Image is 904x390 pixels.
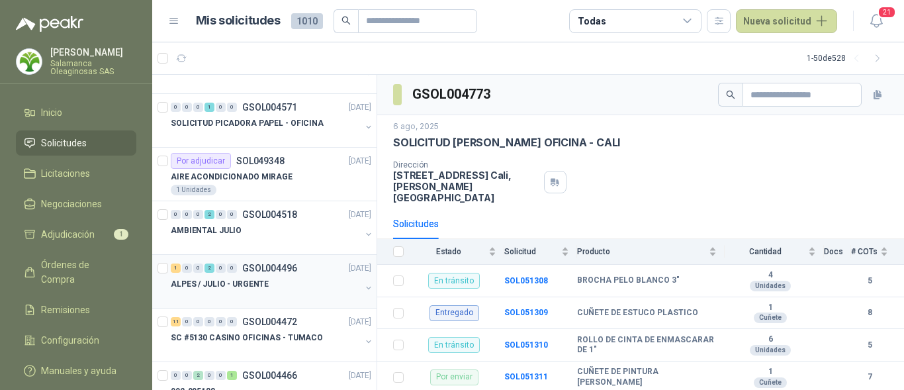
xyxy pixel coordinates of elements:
[393,136,620,150] p: SOLICITUD [PERSON_NAME] OFICINA - CALI
[851,275,888,287] b: 5
[750,345,791,356] div: Unidades
[242,210,297,219] p: GSOL004518
[41,197,102,211] span: Negociaciones
[412,247,486,256] span: Estado
[171,224,242,237] p: AMBIENTAL JULIO
[193,264,203,273] div: 0
[393,121,439,133] p: 6 ago, 2025
[204,371,214,380] div: 0
[16,252,136,292] a: Órdenes de Compra
[504,247,559,256] span: Solicitud
[242,317,297,326] p: GSOL004472
[349,316,371,328] p: [DATE]
[242,264,297,273] p: GSOL004496
[349,155,371,168] p: [DATE]
[577,239,725,265] th: Producto
[204,103,214,112] div: 1
[41,227,95,242] span: Adjudicación
[216,264,226,273] div: 0
[193,317,203,326] div: 0
[16,16,83,32] img: Logo peakr
[171,314,374,356] a: 11 0 0 0 0 0 GSOL004472[DATE] SC #5130 CASINO OFICINAS - TUMACO
[193,371,203,380] div: 2
[216,103,226,112] div: 0
[726,90,735,99] span: search
[182,103,192,112] div: 0
[349,101,371,114] p: [DATE]
[227,264,237,273] div: 0
[807,48,888,69] div: 1 - 50 de 528
[824,239,851,265] th: Docs
[504,372,548,381] a: SOL051311
[41,258,124,287] span: Órdenes de Compra
[16,222,136,247] a: Adjudicación1
[171,103,181,112] div: 0
[16,100,136,125] a: Inicio
[578,14,606,28] div: Todas
[429,305,479,321] div: Entregado
[171,371,181,380] div: 0
[50,48,136,57] p: [PERSON_NAME]
[16,297,136,322] a: Remisiones
[41,303,90,317] span: Remisiones
[878,6,896,19] span: 21
[16,130,136,156] a: Solicitudes
[504,276,548,285] a: SOL051308
[725,334,816,345] b: 6
[725,270,816,281] b: 4
[851,239,904,265] th: # COTs
[242,371,297,380] p: GSOL004466
[851,247,878,256] span: # COTs
[349,369,371,382] p: [DATE]
[851,339,888,352] b: 5
[227,210,237,219] div: 0
[171,171,293,183] p: AIRE ACONDICIONADO MIRAGE
[430,369,478,385] div: Por enviar
[754,377,787,388] div: Cuñete
[750,281,791,291] div: Unidades
[16,161,136,186] a: Licitaciones
[182,210,192,219] div: 0
[171,317,181,326] div: 11
[412,84,492,105] h3: GSOL004773
[182,264,192,273] div: 0
[41,136,87,150] span: Solicitudes
[171,278,269,291] p: ALPES / JULIO - URGENTE
[216,371,226,380] div: 0
[736,9,837,33] button: Nueva solicitud
[171,153,231,169] div: Por adjudicar
[41,364,116,378] span: Manuales y ayuda
[851,307,888,319] b: 8
[193,210,203,219] div: 0
[204,264,214,273] div: 2
[349,209,371,221] p: [DATE]
[50,60,136,75] p: Salamanca Oleaginosas SAS
[171,185,216,195] div: 1 Unidades
[171,117,324,130] p: SOLICITUD PICADORA PAPEL - OFICINA
[216,317,226,326] div: 0
[236,156,285,166] p: SOL049348
[171,264,181,273] div: 1
[242,103,297,112] p: GSOL004571
[152,148,377,201] a: Por adjudicarSOL049348[DATE] AIRE ACONDICIONADO MIRAGE1 Unidades
[171,99,374,142] a: 0 0 0 1 0 0 GSOL004571[DATE] SOLICITUD PICADORA PAPEL - OFICINA
[577,308,698,318] b: CUÑETE DE ESTUCO PLASTICO
[16,191,136,217] a: Negociaciones
[577,367,717,387] b: CUÑETE DE PINTURA [PERSON_NAME]
[725,303,816,313] b: 1
[412,239,504,265] th: Estado
[393,160,539,170] p: Dirección
[577,335,717,356] b: ROLLO DE CINTA DE ENMASCARAR DE 1"
[171,210,181,219] div: 0
[504,308,548,317] a: SOL051309
[577,275,680,286] b: BROCHA PELO BLANCO 3"
[291,13,323,29] span: 1010
[227,103,237,112] div: 0
[182,371,192,380] div: 0
[393,170,539,203] p: [STREET_ADDRESS] Cali , [PERSON_NAME][GEOGRAPHIC_DATA]
[182,317,192,326] div: 0
[204,210,214,219] div: 2
[216,210,226,219] div: 0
